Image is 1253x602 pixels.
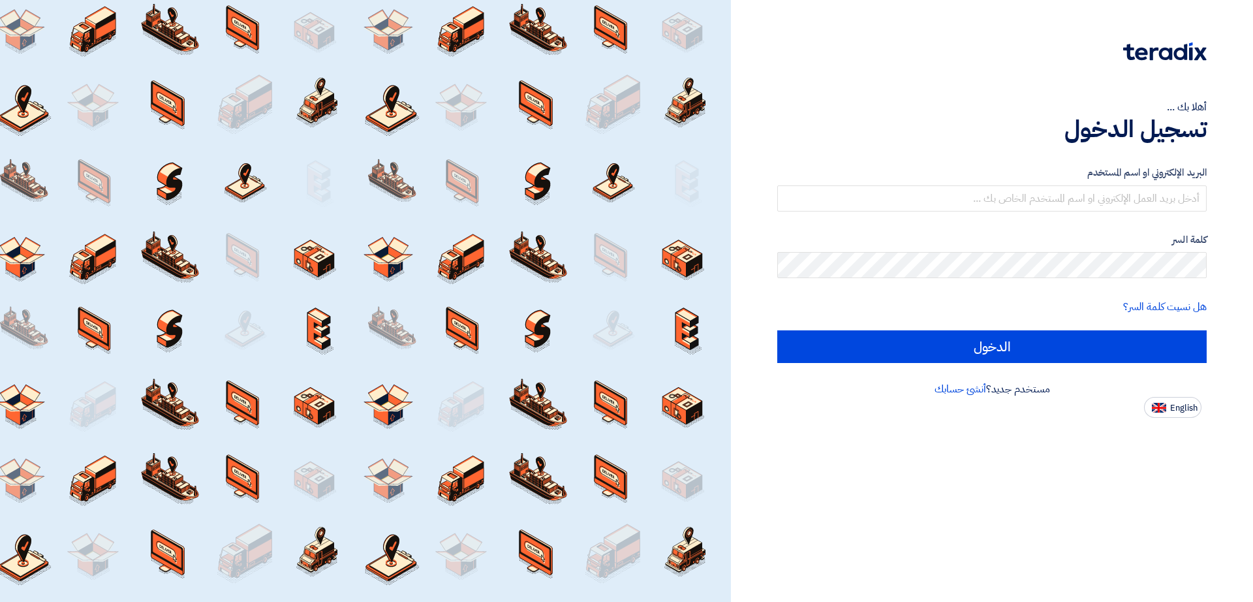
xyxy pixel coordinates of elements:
[1170,404,1198,413] span: English
[935,381,986,397] a: أنشئ حسابك
[1123,42,1207,61] img: Teradix logo
[777,115,1207,144] h1: تسجيل الدخول
[777,381,1207,397] div: مستخدم جديد؟
[1144,397,1201,418] button: English
[777,185,1207,212] input: أدخل بريد العمل الإلكتروني او اسم المستخدم الخاص بك ...
[777,99,1207,115] div: أهلا بك ...
[777,165,1207,180] label: البريد الإلكتروني او اسم المستخدم
[1123,299,1207,315] a: هل نسيت كلمة السر؟
[777,330,1207,363] input: الدخول
[777,232,1207,247] label: كلمة السر
[1152,403,1166,413] img: en-US.png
